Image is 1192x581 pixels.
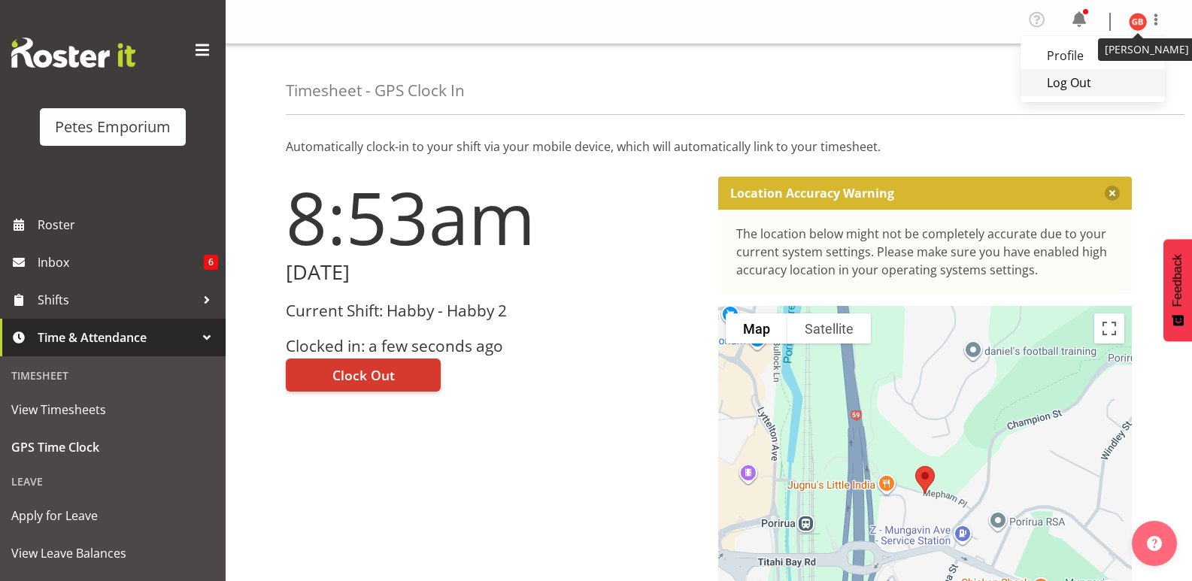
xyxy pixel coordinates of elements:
span: Roster [38,213,218,236]
img: Rosterit website logo [11,38,135,68]
p: Location Accuracy Warning [730,186,894,201]
span: View Leave Balances [11,542,214,564]
div: The location below might not be completely accurate due to your current system settings. Please m... [736,225,1115,279]
button: Show street map [726,313,787,343]
button: Toggle fullscreen view [1094,313,1124,343]
a: Apply for Leave [4,497,222,534]
a: View Timesheets [4,391,222,428]
span: Feedback [1171,254,1184,307]
div: Leave [4,466,222,497]
h4: Timesheet - GPS Clock In [286,82,465,99]
button: Clock Out [286,359,441,392]
div: Timesheet [4,360,222,391]
span: 6 [204,255,218,270]
button: Show satellite imagery [787,313,871,343]
span: Time & Attendance [38,326,196,349]
span: GPS Time Clock [11,436,214,458]
a: GPS Time Clock [4,428,222,466]
h3: Clocked in: a few seconds ago [286,337,700,355]
a: Profile [1021,42,1165,69]
img: help-xxl-2.png [1147,536,1162,551]
a: View Leave Balances [4,534,222,572]
span: Clock Out [332,365,395,385]
span: Shifts [38,289,196,311]
span: Inbox [38,251,204,274]
button: Feedback - Show survey [1163,239,1192,341]
span: Apply for Leave [11,504,214,527]
h1: 8:53am [286,177,700,258]
div: Petes Emporium [55,116,171,138]
button: Close message [1105,186,1120,201]
p: Automatically clock-in to your shift via your mobile device, which will automatically link to you... [286,138,1132,156]
span: View Timesheets [11,398,214,421]
h2: [DATE] [286,261,700,284]
a: Log Out [1021,69,1165,96]
img: gillian-byford11184.jpg [1129,13,1147,31]
h3: Current Shift: Habby - Habby 2 [286,302,700,319]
